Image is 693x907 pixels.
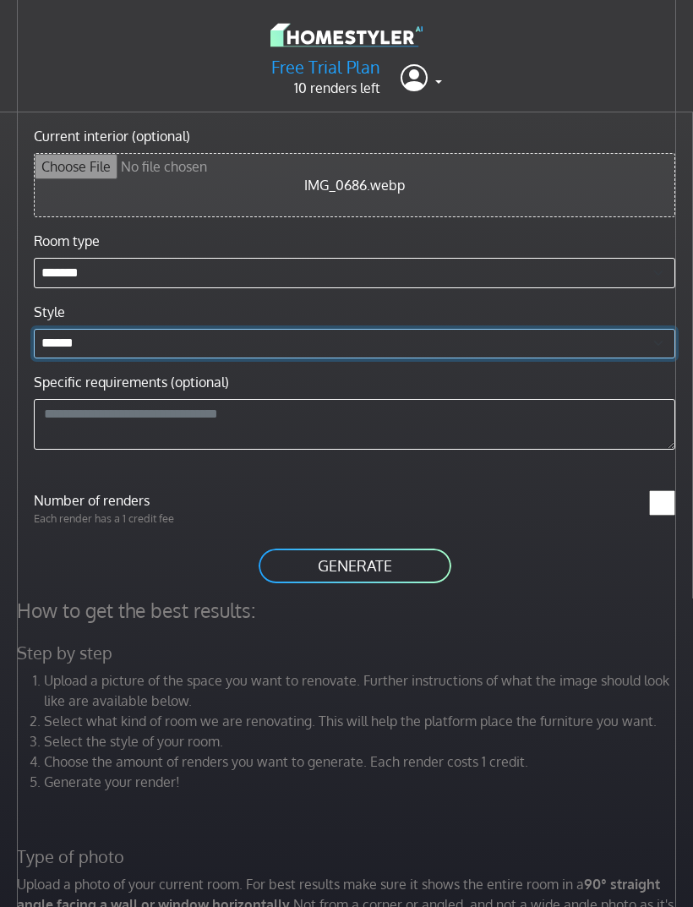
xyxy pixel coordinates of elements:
label: Number of renders [24,490,355,511]
li: Select what kind of room we are renovating. This will help the platform place the furniture you w... [44,711,680,731]
img: logo-3de290ba35641baa71223ecac5eacb59cb85b4c7fdf211dc9aaecaaee71ea2f8.svg [270,20,423,50]
li: Select the style of your room. [44,731,680,751]
label: Specific requirements (optional) [34,372,229,392]
h5: Free Trial Plan [271,57,380,78]
h5: Step by step [7,642,690,664]
li: Choose the amount of renders you want to generate. Each render costs 1 credit. [44,751,680,772]
h5: Type of photo [7,846,690,867]
h4: How to get the best results: [7,598,690,623]
label: Style [34,302,65,322]
label: Room type [34,231,100,251]
li: Upload a picture of the space you want to renovate. Further instructions of what the image should... [44,670,680,711]
button: GENERATE [257,547,453,585]
p: Each render has a 1 credit fee [24,511,355,527]
p: 10 renders left [271,78,380,98]
li: Generate your render! [44,772,680,792]
label: Current interior (optional) [34,126,190,146]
